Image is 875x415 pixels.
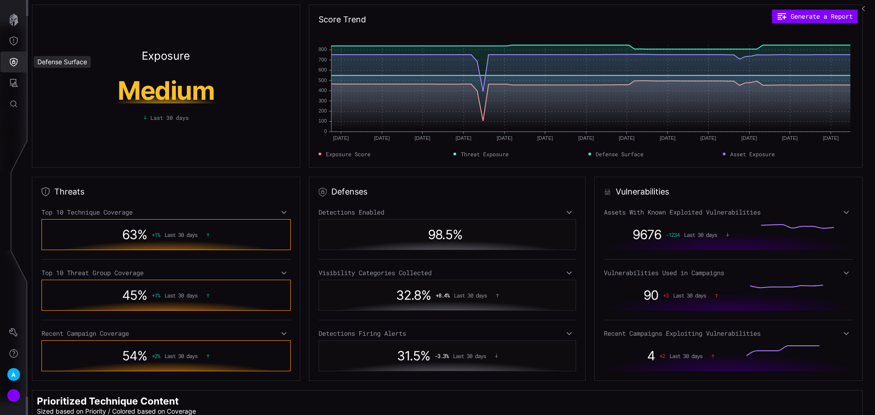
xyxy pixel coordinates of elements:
text: [DATE] [823,135,839,141]
h2: Score Trend [319,14,366,25]
text: 800 [319,46,327,52]
h2: Exposure [142,51,190,61]
span: Last 30 days [669,353,702,359]
text: 600 [319,67,327,72]
span: Threat Exposure [461,150,509,158]
button: Generate a Report [772,10,858,23]
text: 300 [319,98,327,103]
span: 90 [643,287,659,303]
span: Last 30 days [165,353,197,359]
text: [DATE] [497,135,513,141]
button: A [0,364,27,385]
text: 200 [319,108,327,113]
span: Last 30 days [165,231,197,238]
div: Recent Campaigns Exploiting Vulnerabilities [604,329,853,338]
text: [DATE] [374,135,390,141]
span: + 1 % [152,231,160,238]
span: 4 [647,348,655,364]
span: Last 30 days [165,292,197,298]
h2: Defenses [331,186,367,197]
text: 100 [319,118,327,123]
span: 45 % [122,287,147,303]
text: [DATE] [700,135,716,141]
span: Last 30 days [453,353,486,359]
span: A [11,370,15,379]
div: Vulnerabilities Used in Campaigns [604,269,853,277]
text: [DATE] [782,135,798,141]
text: [DATE] [333,135,349,141]
span: + 1 % [152,292,160,298]
h2: Threats [54,186,84,197]
span: + 2 [659,353,665,359]
text: 500 [319,77,327,83]
span: 54 % [122,348,147,364]
div: Visibility Categories Collected [319,269,576,277]
text: [DATE] [619,135,635,141]
text: [DATE] [456,135,472,141]
text: [DATE] [741,135,757,141]
span: Exposure Score [326,150,371,158]
span: Last 30 days [673,292,706,298]
h2: Vulnerabilities [616,186,669,197]
span: 63 % [122,227,147,242]
span: Last 30 days [684,231,717,238]
span: 31.5 % [397,348,430,364]
span: 98.5 % [428,227,463,242]
span: -3.3 % [435,353,448,359]
div: Detections Firing Alerts [319,329,576,338]
div: Defense Surface [34,56,91,68]
text: [DATE] [578,135,594,141]
span: Last 30 days [150,113,189,122]
div: Top 10 Technique Coverage [41,208,291,216]
span: -1234 [666,231,679,238]
text: [DATE] [537,135,553,141]
span: + 3 [663,292,669,298]
text: [DATE] [660,135,676,141]
div: Assets With Known Exploited Vulnerabilities [604,208,853,216]
span: + 8.4 % [436,292,449,298]
div: Detections Enabled [319,208,576,216]
h1: Medium [80,78,252,103]
div: Recent Campaign Coverage [41,329,291,338]
span: Asset Exposure [730,150,775,158]
text: 700 [319,57,327,62]
span: Last 30 days [454,292,487,298]
span: + 2 % [152,353,160,359]
span: 32.8 % [396,287,431,303]
text: [DATE] [415,135,431,141]
h2: Prioritized Technique Content [37,395,858,407]
div: Top 10 Threat Group Coverage [41,269,291,277]
span: Defense Surface [596,150,643,158]
text: 0 [324,128,327,134]
text: 400 [319,87,327,93]
span: 9676 [633,227,661,242]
